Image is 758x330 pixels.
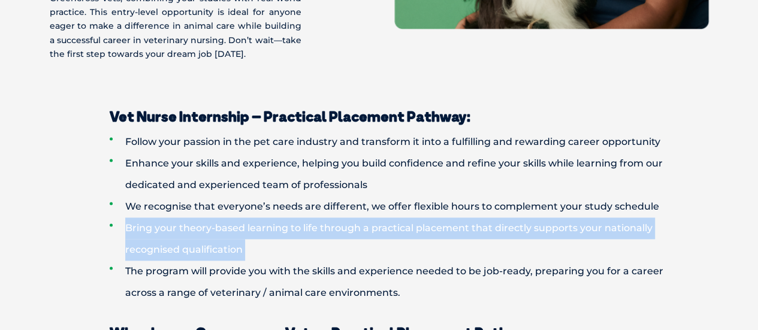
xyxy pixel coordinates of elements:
li: Enhance your skills and experience, helping you build confidence and refine your skills while lea... [110,153,691,196]
li: We recognise that everyone’s needs are different, we offer flexible hours to complement your stud... [110,196,691,217]
li: Follow your passion in the pet care industry and transform it into a fulfilling and rewarding car... [110,131,691,153]
li: The program will provide you with the skills and experience needed to be job-ready, preparing you... [110,261,691,304]
li: Bring your theory-based learning to life through a practical placement that directly supports you... [110,217,691,261]
strong: Vet Nurse Internship – Practical Placement Pathway: [110,107,470,125]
